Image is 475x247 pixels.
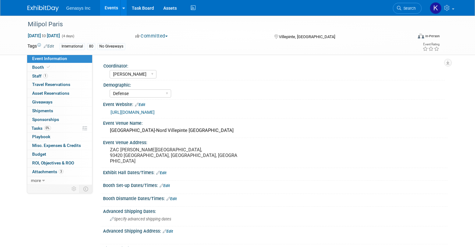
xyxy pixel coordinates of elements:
a: Playbook [27,133,92,141]
a: ROI, Objectives & ROO [27,159,92,167]
span: (4 days) [61,34,74,38]
pre: ZAC [PERSON_NAME][GEOGRAPHIC_DATA], 93420 [GEOGRAPHIC_DATA], [GEOGRAPHIC_DATA], [GEOGRAPHIC_DATA] [110,147,240,164]
span: Misc. Expenses & Credits [32,143,81,148]
span: more [31,178,41,183]
div: Event Rating [423,43,439,46]
a: Attachments3 [27,168,92,176]
a: Staff1 [27,72,92,80]
span: Travel Reservations [32,82,70,87]
span: Staff [32,73,48,78]
a: Edit [160,184,170,188]
span: Sponsorships [32,117,59,122]
div: Event Format [379,33,440,42]
span: Booth [32,65,51,70]
div: International [60,43,85,50]
div: Event Website: [103,100,448,108]
a: Shipments [27,107,92,115]
div: Event Venue Name: [103,118,448,126]
a: more [27,176,92,185]
a: Giveaways [27,98,92,106]
div: Event Venue Address: [103,138,448,146]
div: Milipol Paris [26,19,405,30]
a: [URL][DOMAIN_NAME] [111,110,155,115]
span: 1 [43,73,48,78]
span: 0% [44,126,51,130]
div: Booth Dismantle Dates/Times: [103,194,448,202]
span: to [41,33,47,38]
td: Toggle Event Tabs [80,185,92,193]
span: Budget [32,152,46,157]
span: Attachments [32,169,63,174]
td: Personalize Event Tab Strip [69,185,80,193]
a: Asset Reservations [27,89,92,98]
a: Event Information [27,54,92,63]
a: Booth [27,63,92,72]
a: Budget [27,150,92,159]
span: Villepinte, [GEOGRAPHIC_DATA] [279,34,335,39]
div: Demographic: [103,80,445,88]
div: Advanced Shipping Address: [103,226,448,234]
a: Sponsorships [27,115,92,124]
a: Search [393,3,422,14]
div: Exhibit Hall Dates/Times: [103,168,448,176]
span: Genasys Inc [66,6,91,11]
span: Search [401,6,416,11]
a: Travel Reservations [27,80,92,89]
span: Playbook [32,134,50,139]
div: 80 [87,43,95,50]
span: Shipments [32,108,53,113]
a: Misc. Expenses & Credits [27,141,92,150]
div: Booth Set-up Dates/Times: [103,181,448,189]
td: Tags [27,43,54,50]
img: Kate Lawson [430,2,442,14]
div: No Giveaways [97,43,125,50]
div: Advanced Shipping Dates: [103,207,448,214]
div: Coordinator: [103,61,445,69]
a: Edit [166,197,177,201]
a: Edit [163,229,173,234]
span: [DATE] [DATE] [27,33,60,38]
i: Booth reservation complete [47,65,50,69]
span: Tasks [32,126,51,131]
a: Tasks0% [27,124,92,133]
img: Format-Inperson.png [418,33,424,38]
span: ROI, Objectives & ROO [32,160,74,165]
a: Edit [135,103,145,107]
div: [GEOGRAPHIC_DATA]-Nord Villepinte [GEOGRAPHIC_DATA] [108,126,443,135]
span: Specify advanced shipping dates [110,217,171,221]
button: Committed [133,33,170,39]
a: Edit [156,171,166,175]
a: Edit [44,44,54,48]
span: Giveaways [32,99,52,104]
span: Event Information [32,56,67,61]
span: 3 [59,169,63,174]
span: Asset Reservations [32,91,69,96]
div: In-Person [425,34,440,38]
img: ExhibitDay [27,5,59,12]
